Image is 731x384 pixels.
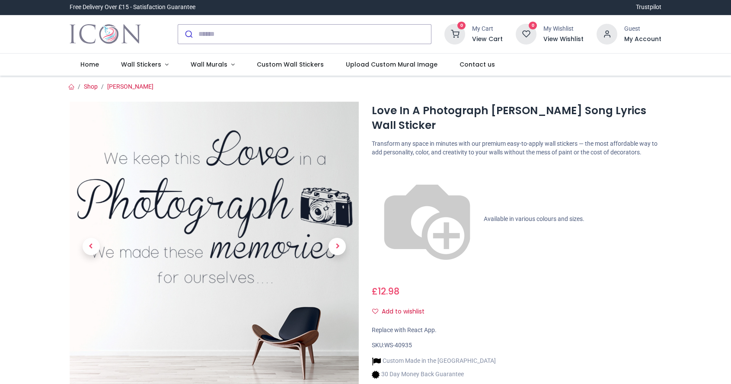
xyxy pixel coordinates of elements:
a: 0 [516,30,536,37]
span: 12.98 [378,285,399,298]
a: [PERSON_NAME] [107,83,153,90]
p: Transform any space in minutes with our premium easy-to-apply wall stickers — the most affordable... [372,140,661,157]
sup: 0 [529,22,537,30]
a: Shop [84,83,98,90]
span: £ [372,285,399,298]
div: SKU: [372,341,661,350]
a: View Cart [472,35,503,44]
a: Wall Murals [180,54,246,76]
div: My Wishlist [543,25,584,33]
span: Upload Custom Mural Image [346,60,437,69]
h1: Love In A Photograph [PERSON_NAME] Song Lyrics Wall Sticker [372,103,661,133]
span: WS-40935 [384,342,412,349]
a: Previous [70,145,113,348]
button: Submit [178,25,198,44]
span: Custom Wall Stickers [257,60,324,69]
sup: 0 [457,22,466,30]
i: Add to wishlist [372,308,378,314]
button: Add to wishlistAdd to wishlist [372,304,432,319]
img: Icon Wall Stickers [70,22,141,46]
span: Previous [83,238,100,255]
a: 0 [444,30,465,37]
a: Wall Stickers [110,54,180,76]
span: Contact us [460,60,495,69]
li: 30 Day Money Back Guarantee [372,370,496,379]
img: color-wheel.png [372,164,482,275]
div: My Cart [472,25,503,33]
a: Trustpilot [636,3,661,12]
div: Guest [624,25,661,33]
a: Logo of Icon Wall Stickers [70,22,141,46]
div: Free Delivery Over £15 - Satisfaction Guarantee [70,3,195,12]
div: Replace with React App. [372,326,661,335]
span: Available in various colours and sizes. [484,215,584,222]
li: Custom Made in the [GEOGRAPHIC_DATA] [372,357,496,366]
span: Wall Stickers [121,60,161,69]
a: Next [316,145,359,348]
a: View Wishlist [543,35,584,44]
span: Wall Murals [191,60,227,69]
a: My Account [624,35,661,44]
span: Next [329,238,346,255]
span: Home [80,60,99,69]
